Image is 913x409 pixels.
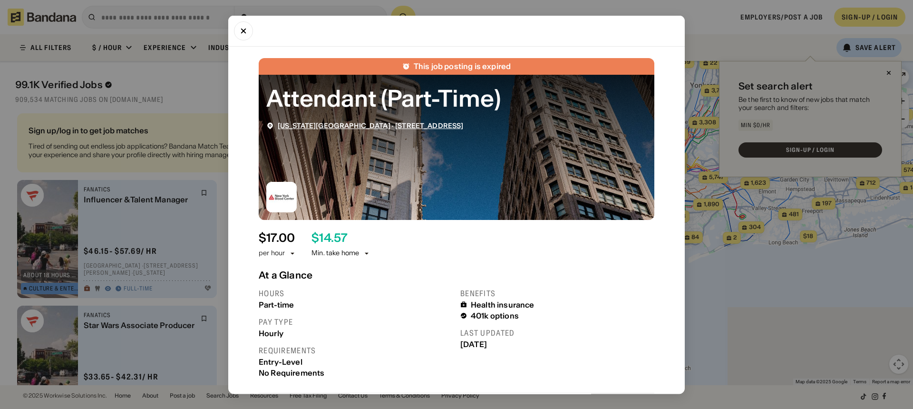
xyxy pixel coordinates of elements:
div: 401k options [471,311,519,320]
div: This job posting is expired [414,61,511,70]
div: At a Glance [259,269,654,280]
div: [DATE] [460,339,654,349]
div: Hourly [259,329,453,338]
div: Part-time [259,300,453,309]
a: [US_STATE][GEOGRAPHIC_DATA] [278,121,390,130]
div: Last updated [460,328,654,338]
div: Requirements [259,345,453,355]
div: Pay type [259,317,453,327]
div: Attendant (Part-Time) [266,82,647,114]
div: No Requirements [259,368,453,377]
div: Benefits [460,288,654,298]
div: $ 17.00 [259,231,295,245]
div: Min. take home [311,249,370,258]
button: Close [234,21,253,40]
div: $ 14.57 [311,231,348,245]
img: New York Botanical Garden logo [266,181,297,212]
div: Hours [259,288,453,298]
div: Health insurance [471,300,534,309]
div: · [278,121,463,130]
div: Entry-Level [259,357,453,366]
a: [STREET_ADDRESS] [395,121,463,130]
div: per hour [259,249,285,258]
